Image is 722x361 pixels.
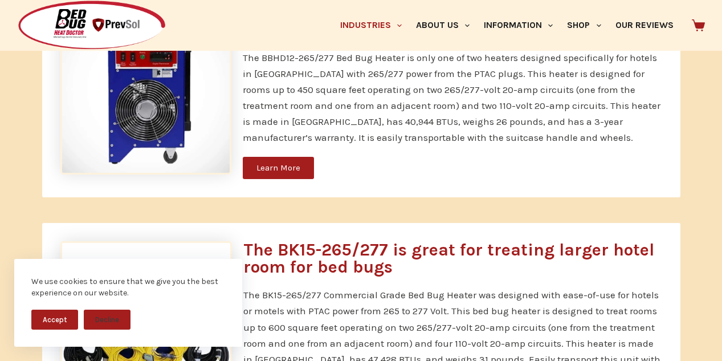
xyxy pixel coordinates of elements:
div: We use cookies to ensure that we give you the best experience on our website. [31,276,225,298]
span: Learn More [256,164,300,172]
button: Decline [84,310,130,330]
div: The BBHD12-265/277 Bed Bug Heater is only one of two heaters designed specifically for hotels in ... [243,50,662,145]
a: Learn More [243,157,314,179]
button: Accept [31,310,78,330]
h3: The BK15-265/277 is great for treating larger hotel room for bed bugs [243,241,662,275]
button: Open LiveChat chat widget [9,5,43,39]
